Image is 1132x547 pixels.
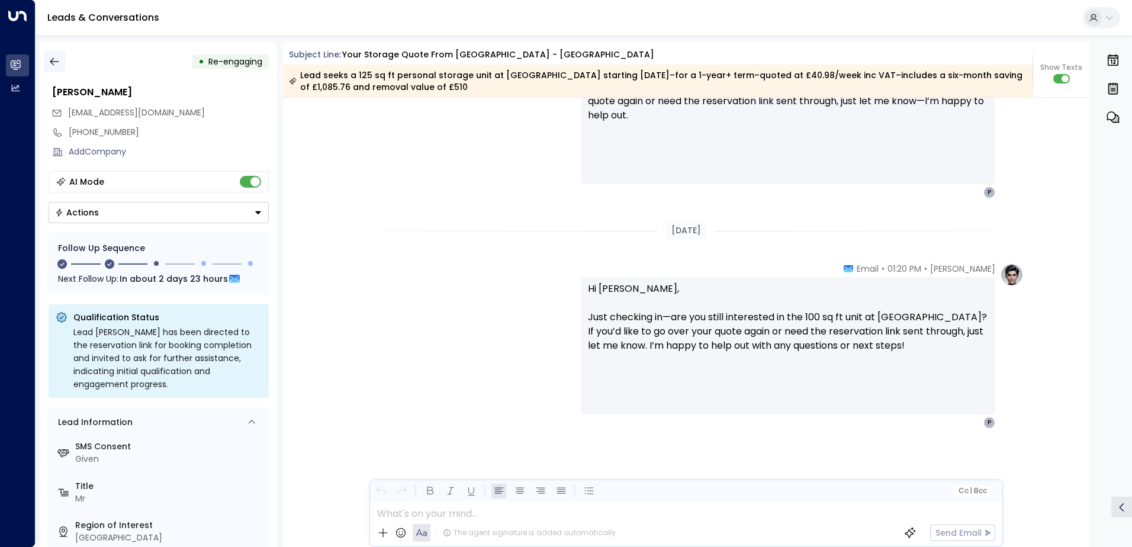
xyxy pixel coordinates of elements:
div: Lead Information [54,416,133,429]
div: Lead [PERSON_NAME] has been directed to the reservation link for booking completion and invited t... [73,326,262,391]
span: [PERSON_NAME] [930,263,995,275]
div: [DATE] [667,222,706,239]
div: Next Follow Up: [58,272,259,285]
div: [GEOGRAPHIC_DATA] [75,532,264,544]
span: In about 2 days 23 hours [120,272,228,285]
div: [PHONE_NUMBER] [69,126,269,139]
div: [PERSON_NAME] [52,85,269,99]
div: AddCompany [69,146,269,158]
div: AI Mode [69,176,104,188]
span: • [882,263,885,275]
button: Undo [374,484,388,498]
span: [EMAIL_ADDRESS][DOMAIN_NAME] [68,107,205,118]
a: Leads & Conversations [47,11,159,24]
span: Show Texts [1040,62,1082,73]
span: Subject Line: [289,49,341,60]
span: Email [857,263,879,275]
span: 01:20 PM [887,263,921,275]
span: Meeting Follow Up [208,56,262,67]
label: Title [75,480,264,493]
span: • [924,263,927,275]
img: profile-logo.png [1000,263,1024,287]
div: The agent signature is added automatically [443,527,616,538]
div: • [198,51,204,72]
div: P [983,417,995,429]
div: Mr [75,493,264,505]
button: Redo [394,484,409,498]
span: alignthestar1@gmail.com [68,107,205,119]
button: Cc|Bcc [953,485,991,497]
div: Lead seeks a 125 sq ft personal storage unit at [GEOGRAPHIC_DATA] starting [DATE]–for a 1-year+ t... [289,69,1026,93]
button: Actions [49,202,269,223]
p: Hi [PERSON_NAME], Just checking in—are you still interested in the 100 sq ft unit at [GEOGRAPHIC_... [588,282,988,367]
span: | [970,487,972,495]
label: SMS Consent [75,440,264,453]
div: P [983,186,995,198]
div: Button group with a nested menu [49,202,269,223]
div: Given [75,453,264,465]
span: Cc Bcc [958,487,986,495]
div: Your storage quote from [GEOGRAPHIC_DATA] - [GEOGRAPHIC_DATA] [342,49,654,61]
div: Actions [55,207,99,218]
label: Region of Interest [75,519,264,532]
p: Qualification Status [73,311,262,323]
div: Follow Up Sequence [58,242,259,255]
